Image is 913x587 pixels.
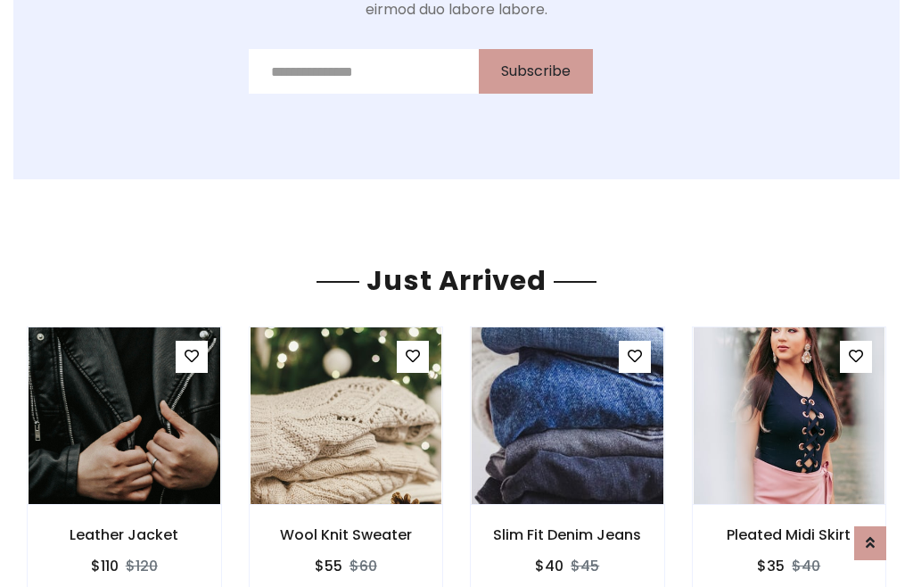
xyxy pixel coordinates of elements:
del: $45 [571,556,599,576]
h6: $55 [315,558,342,575]
h6: $110 [91,558,119,575]
del: $120 [126,556,158,576]
button: Subscribe [479,49,593,94]
span: Just Arrived [359,261,554,300]
del: $60 [350,556,377,576]
h6: $35 [757,558,785,575]
h6: Leather Jacket [28,526,221,543]
del: $40 [792,556,820,576]
h6: Slim Fit Denim Jeans [471,526,664,543]
h6: Pleated Midi Skirt [693,526,886,543]
h6: $40 [535,558,563,575]
h6: Wool Knit Sweater [250,526,443,543]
